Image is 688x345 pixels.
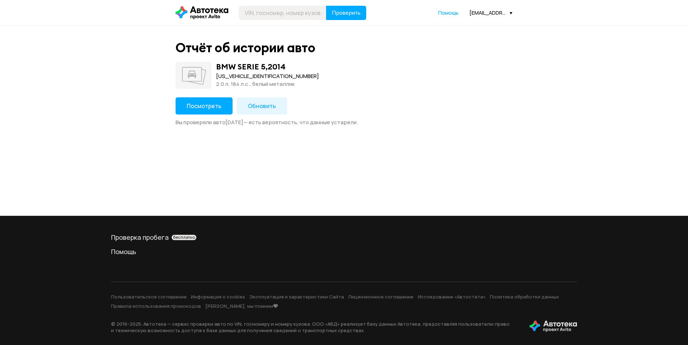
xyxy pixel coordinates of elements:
div: 2.0 л, 184 л.c., белый металлик [216,80,319,88]
a: Помощь [111,247,577,256]
a: [PERSON_NAME], мы помним [205,303,278,309]
div: Проверка пробега [111,233,577,242]
div: [EMAIL_ADDRESS][DOMAIN_NAME] [469,9,512,16]
img: tWS6KzJlK1XUpy65r7uaHVIs4JI6Dha8Nraz9T2hA03BhoCc4MtbvZCxBLwJIh+mQSIAkLBJpqMoKVdP8sONaFJLCz6I0+pu7... [530,321,577,332]
p: © 2016– 2025 . Автотека — сервис проверки авто по VIN, госномеру и номеру кузова. ООО «АБД» реали... [111,321,518,334]
a: Правила использования промокодов [111,303,201,309]
div: Вы проверяли авто [DATE] — есть вероятность, что данные устарели. [176,119,512,126]
div: BMW SERIE 5 , 2014 [216,62,286,71]
div: [US_VEHICLE_IDENTIFICATION_NUMBER] [216,72,319,80]
button: Проверить [326,6,366,20]
span: Проверить [332,10,360,16]
button: Посмотреть [176,97,233,115]
a: Проверка пробегабесплатно [111,233,577,242]
button: Обновить [237,97,287,115]
div: Отчёт об истории авто [176,40,315,55]
a: Пользовательское соглашение [111,293,187,300]
span: бесплатно [173,235,195,240]
a: Эксплуатация и характеристики Сайта [249,293,344,300]
span: Обновить [248,102,276,110]
a: Информация о cookies [191,293,245,300]
a: Помощь [438,9,459,16]
a: Политика обработки данных [490,293,559,300]
input: VIN, госномер, номер кузова [239,6,326,20]
a: Исследование «Автостата» [418,293,486,300]
a: Лицензионное соглашение [348,293,414,300]
span: Посмотреть [187,102,221,110]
